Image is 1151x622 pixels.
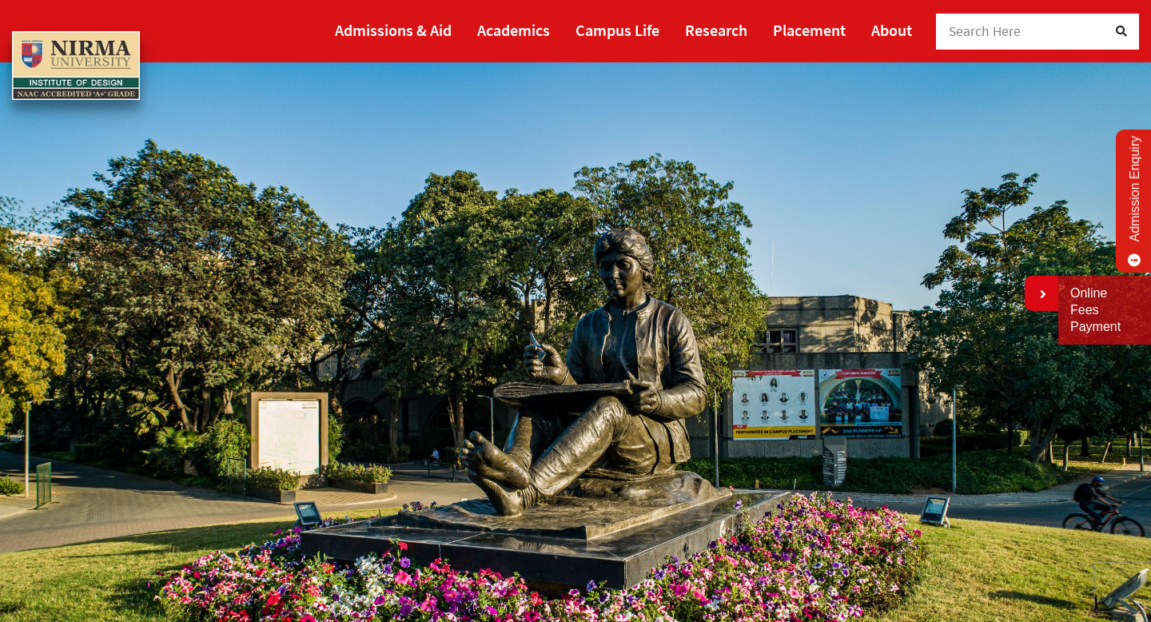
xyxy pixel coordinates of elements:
[685,14,747,46] a: Research
[871,14,912,46] a: About
[575,14,659,46] a: Campus Life
[1070,285,1139,335] a: Online Fees Payment
[477,14,550,46] a: Academics
[12,31,140,100] img: main_logo
[335,14,452,46] a: Admissions & Aid
[949,22,1022,40] span: Search Here
[773,14,846,46] a: Placement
